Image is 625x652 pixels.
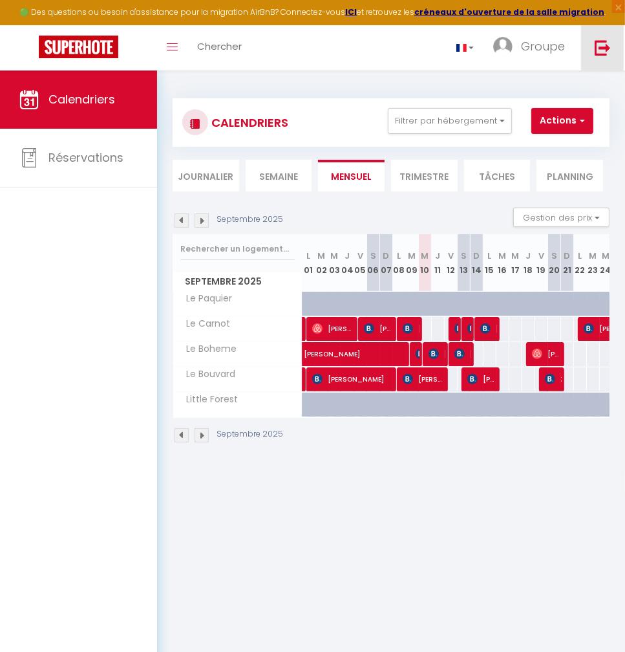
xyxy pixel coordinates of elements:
[10,5,49,44] button: Ouvrir le widget de chat LiveChat
[526,250,531,262] abbr: J
[217,428,283,440] p: Septembre 2025
[397,250,401,262] abbr: L
[175,367,239,382] span: Le Bouvard
[328,234,341,292] th: 03
[595,39,611,56] img: logout
[600,234,613,292] th: 24
[538,250,544,262] abbr: V
[173,272,302,291] span: Septembre 2025
[483,234,496,292] th: 15
[302,234,315,292] th: 01
[458,234,471,292] th: 13
[175,292,236,306] span: Le Paquier
[471,234,483,292] th: 14
[436,250,441,262] abbr: J
[548,234,561,292] th: 20
[454,342,472,366] span: [PERSON_NAME]
[312,367,394,391] span: [PERSON_NAME]
[403,367,446,391] span: [PERSON_NAME]
[48,91,115,107] span: Calendriers
[318,160,385,191] li: Mensuel
[48,149,123,166] span: Réservations
[564,250,571,262] abbr: D
[388,108,512,134] button: Filtrer par hébergement
[312,316,355,341] span: [PERSON_NAME]
[357,250,363,262] abbr: V
[602,250,610,262] abbr: M
[217,213,283,226] p: Septembre 2025
[509,234,522,292] th: 17
[483,25,581,71] a: ... Groupe
[175,317,234,331] span: Le Carnot
[499,250,507,262] abbr: M
[578,250,582,262] abbr: L
[414,6,604,17] a: créneaux d'ouverture de la salle migration
[535,234,548,292] th: 19
[488,250,492,262] abbr: L
[467,367,498,391] span: [PERSON_NAME]
[39,36,118,58] img: Super Booking
[173,160,239,191] li: Journalier
[521,38,565,54] span: Groupe
[304,335,542,360] span: [PERSON_NAME]
[464,160,531,191] li: Tâches
[246,160,312,191] li: Semaine
[496,234,509,292] th: 16
[297,342,310,367] a: [PERSON_NAME]
[341,234,354,292] th: 04
[187,25,251,71] a: Chercher
[175,393,242,407] span: Little Forest
[493,37,513,56] img: ...
[531,108,593,134] button: Actions
[383,250,390,262] abbr: D
[315,234,328,292] th: 02
[364,316,394,341] span: [PERSON_NAME]
[421,250,429,262] abbr: M
[208,108,288,137] h3: CALENDRIERS
[318,250,326,262] abbr: M
[512,250,520,262] abbr: M
[445,234,458,292] th: 12
[432,234,445,292] th: 11
[297,367,304,392] a: [PERSON_NAME]
[307,250,311,262] abbr: L
[380,234,393,292] th: 07
[536,160,603,191] li: Planning
[467,316,472,341] span: [PERSON_NAME]
[532,342,562,366] span: [PERSON_NAME]
[545,367,562,391] span: ZERRIN SEMA KUS
[403,316,420,341] span: [PERSON_NAME]
[331,250,339,262] abbr: M
[391,160,458,191] li: Trimestre
[367,234,380,292] th: 06
[429,342,446,366] span: [PERSON_NAME]
[416,342,420,366] span: [PERSON_NAME]
[180,237,295,261] input: Rechercher un logement...
[419,234,432,292] th: 10
[589,250,597,262] abbr: M
[175,342,240,356] span: Le Boheme
[454,316,459,341] span: [PERSON_NAME] [PERSON_NAME]
[345,250,350,262] abbr: J
[393,234,406,292] th: 08
[370,250,376,262] abbr: S
[561,234,574,292] th: 21
[345,6,357,17] a: ICI
[587,234,600,292] th: 23
[448,250,454,262] abbr: V
[480,316,498,341] span: [PERSON_NAME]
[474,250,480,262] abbr: D
[197,39,242,53] span: Chercher
[408,250,416,262] abbr: M
[513,208,609,227] button: Gestion des prix
[354,234,367,292] th: 05
[574,234,587,292] th: 22
[551,250,557,262] abbr: S
[461,250,467,262] abbr: S
[406,234,419,292] th: 09
[522,234,535,292] th: 18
